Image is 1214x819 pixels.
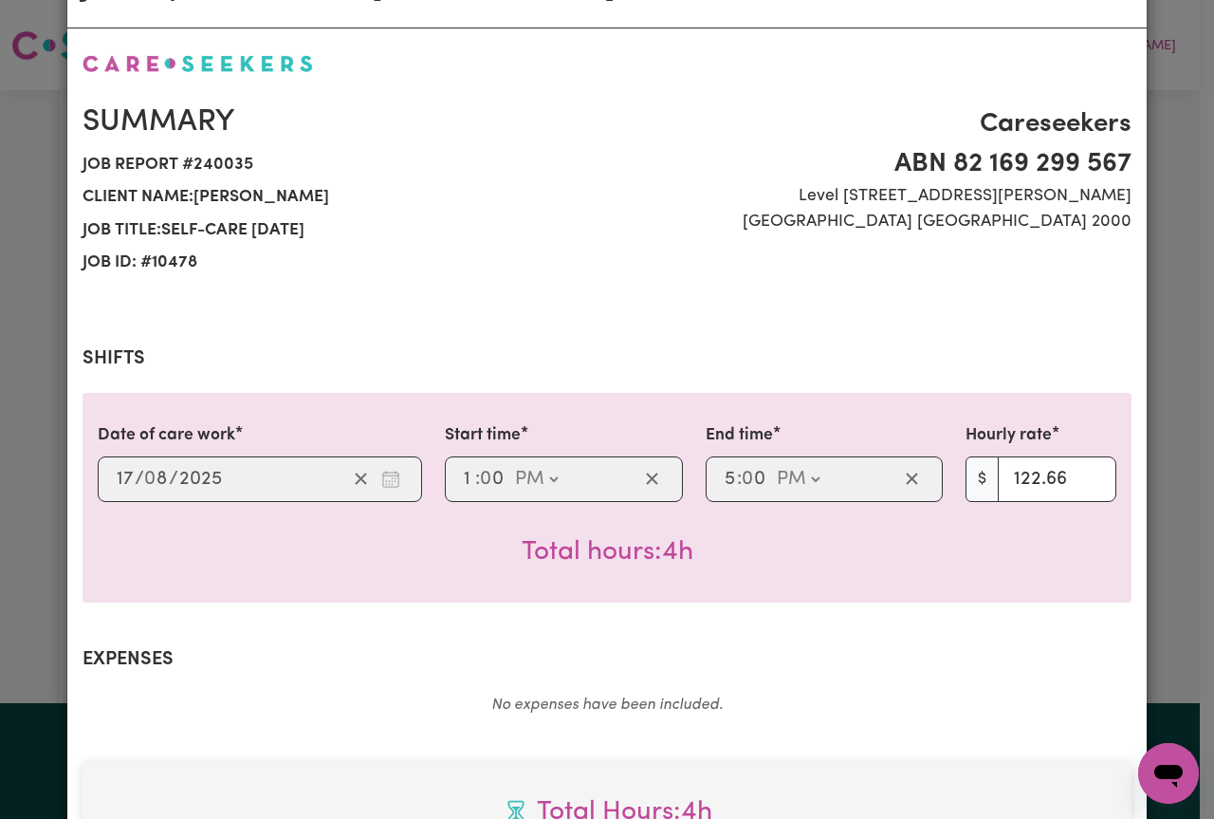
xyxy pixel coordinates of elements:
[135,469,144,490] span: /
[618,210,1131,234] span: [GEOGRAPHIC_DATA] [GEOGRAPHIC_DATA] 2000
[83,214,596,247] span: Job title: Self-care [DATE]
[445,423,521,448] label: Start time
[618,104,1131,144] span: Careseekers
[618,144,1131,184] span: ABN 82 169 299 567
[178,465,223,493] input: ----
[1138,743,1199,804] iframe: Button to launch messaging window
[463,465,475,493] input: --
[376,465,406,493] button: Enter the date of care work
[743,465,767,493] input: --
[145,465,169,493] input: --
[480,470,491,489] span: 0
[83,648,1131,671] h2: Expenses
[737,469,742,490] span: :
[481,465,506,493] input: --
[83,347,1131,370] h2: Shifts
[98,423,235,448] label: Date of care work
[346,465,376,493] button: Clear date
[169,469,178,490] span: /
[966,456,999,502] span: $
[116,465,135,493] input: --
[83,181,596,214] span: Client name: [PERSON_NAME]
[491,698,723,713] em: No expenses have been included.
[83,104,596,140] h2: Summary
[522,539,693,566] span: Total hours worked: 4 hours
[742,470,753,489] span: 0
[475,469,480,490] span: :
[618,184,1131,209] span: Level [STREET_ADDRESS][PERSON_NAME]
[83,247,596,279] span: Job ID: # 10478
[83,149,596,181] span: Job report # 240035
[724,465,737,493] input: --
[966,423,1052,448] label: Hourly rate
[706,423,773,448] label: End time
[83,55,313,72] img: Careseekers logo
[144,470,156,489] span: 0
